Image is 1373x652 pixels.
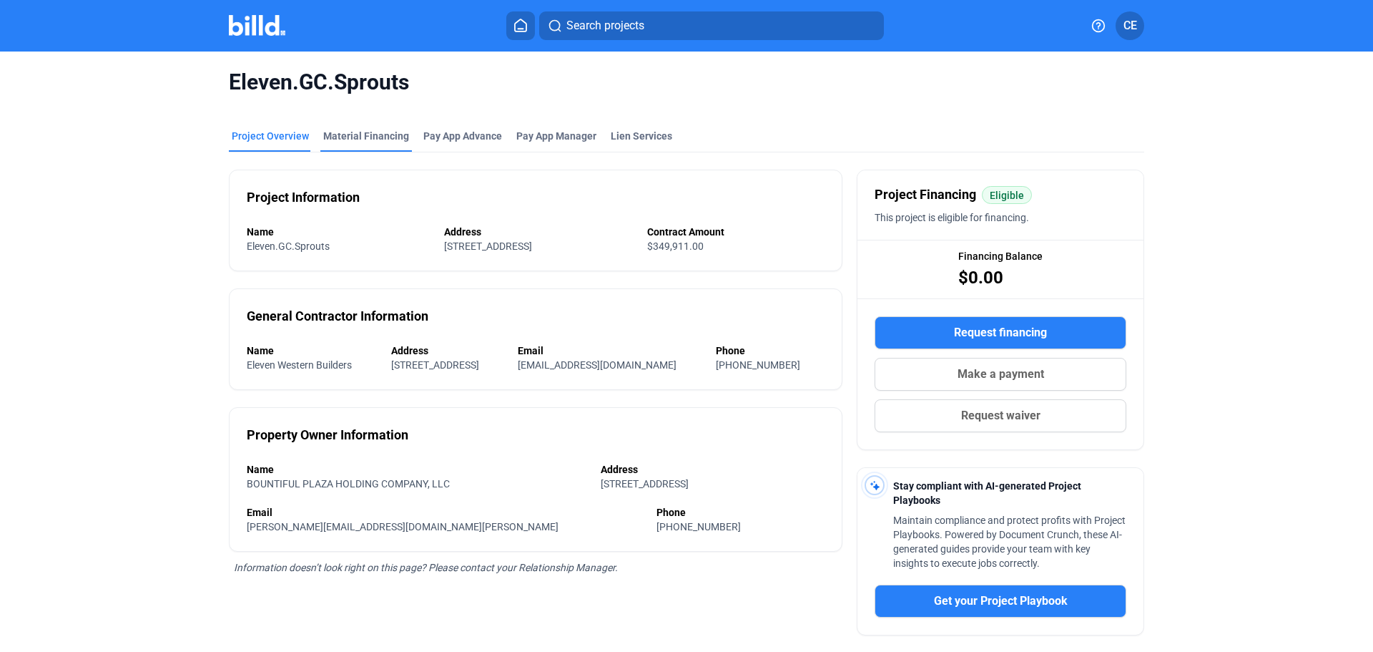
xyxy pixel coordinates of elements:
span: [PERSON_NAME][EMAIL_ADDRESS][DOMAIN_NAME][PERSON_NAME] [247,521,558,532]
button: Get your Project Playbook [875,585,1126,618]
div: General Contractor Information [247,306,428,326]
span: $0.00 [958,266,1003,289]
div: Phone [656,505,825,520]
button: Make a payment [875,358,1126,391]
span: [PHONE_NUMBER] [716,359,800,371]
div: Email [247,505,642,520]
span: Maintain compliance and protect profits with Project Playbooks. Powered by Document Crunch, these... [893,515,1126,569]
span: Pay App Manager [516,129,596,143]
div: Phone [716,344,825,358]
img: Billd Company Logo [229,15,285,36]
span: Request waiver [961,407,1040,424]
div: Material Financing [323,129,409,143]
div: Email [518,344,702,358]
div: Name [247,344,377,358]
div: Lien Services [611,129,672,143]
span: [STREET_ADDRESS] [444,240,532,252]
span: $349,911.00 [647,240,704,252]
div: Project Overview [232,129,309,143]
span: [PHONE_NUMBER] [656,521,741,532]
span: Stay compliant with AI-generated Project Playbooks [893,480,1081,506]
span: BOUNTIFUL PLAZA HOLDING COMPANY, LLC [247,478,450,490]
span: [STREET_ADDRESS] [391,359,479,371]
span: Request financing [954,324,1047,341]
button: CE [1116,11,1144,40]
mat-chip: Eligible [982,186,1032,204]
span: Project Financing [875,185,976,205]
button: Search projects [539,11,884,40]
span: Eleven.GC.Sprouts [247,240,330,252]
span: Get your Project Playbook [934,593,1068,610]
div: Project Information [247,188,360,208]
span: Eleven.GC.Sprouts [229,69,1144,96]
div: Address [444,225,632,239]
div: Name [247,462,586,477]
span: Search projects [566,17,644,34]
span: Eleven Western Builders [247,359,352,371]
span: Financing Balance [958,249,1043,263]
span: This project is eligible for financing. [875,212,1029,223]
button: Request financing [875,316,1126,349]
div: Property Owner Information [247,425,408,445]
div: Address [391,344,504,358]
div: Name [247,225,430,239]
span: Make a payment [958,366,1044,383]
span: Information doesn’t look right on this page? Please contact your Relationship Manager. [234,562,618,573]
div: Pay App Advance [423,129,502,143]
button: Request waiver [875,399,1126,432]
span: [STREET_ADDRESS] [601,478,689,490]
span: [EMAIL_ADDRESS][DOMAIN_NAME] [518,359,676,371]
span: CE [1123,17,1137,34]
div: Contract Amount [647,225,825,239]
div: Address [601,462,825,477]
